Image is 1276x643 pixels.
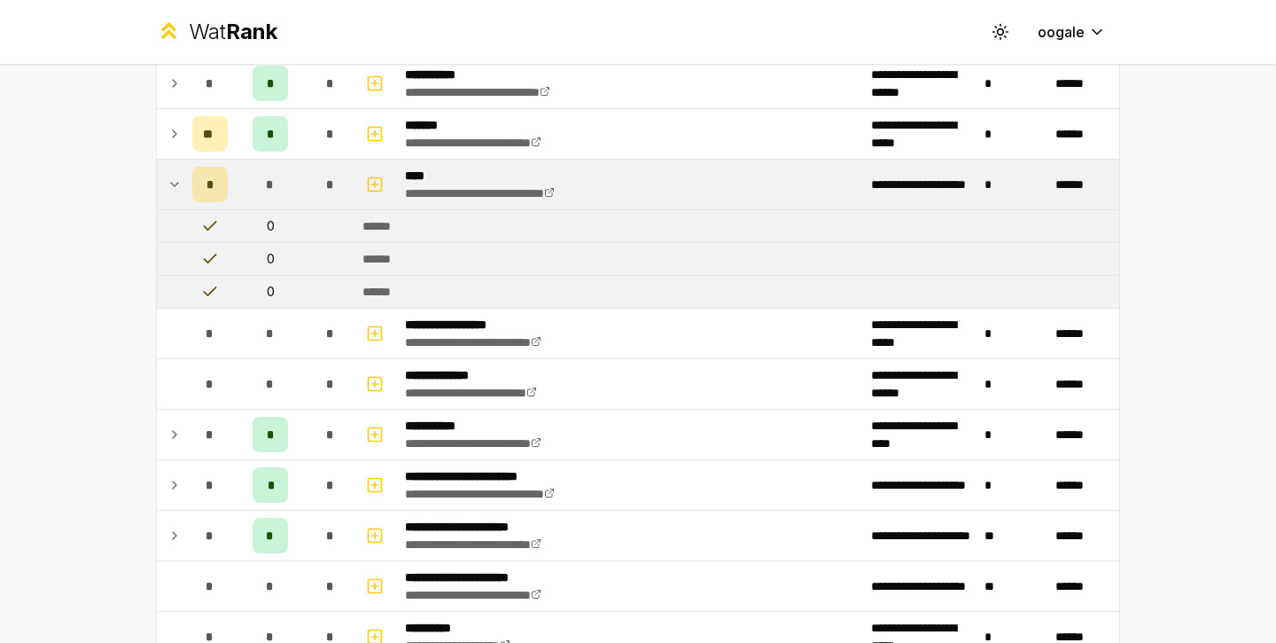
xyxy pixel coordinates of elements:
span: Rank [226,19,277,44]
button: oogale [1023,16,1120,48]
span: oogale [1038,21,1085,43]
a: WatRank [156,18,277,46]
td: 0 [235,210,306,242]
td: 0 [235,276,306,308]
td: 0 [235,243,306,275]
div: Wat [189,18,277,46]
